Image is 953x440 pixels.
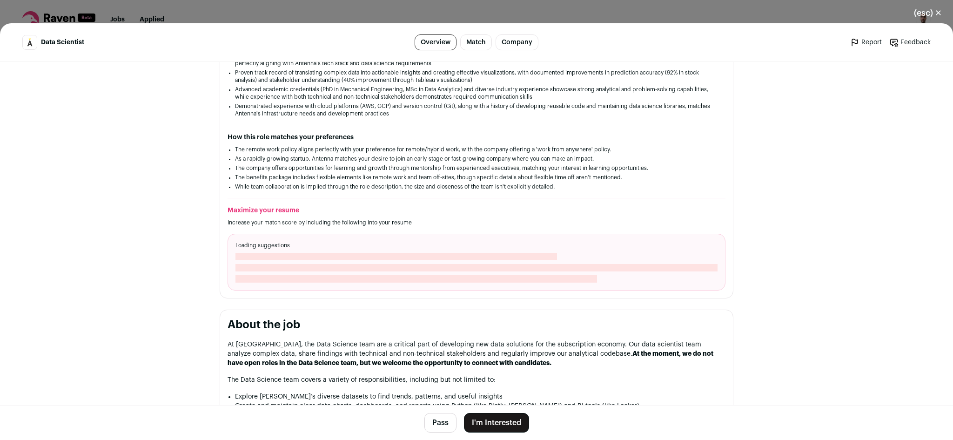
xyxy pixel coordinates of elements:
button: Pass [424,413,456,433]
li: Demonstrated experience with cloud platforms (AWS, GCP) and version control (Git), along with a h... [235,102,718,117]
a: Report [850,38,882,47]
li: The benefits package includes flexible elements like remote work and team off-sites, though speci... [235,174,718,181]
a: Feedback [889,38,931,47]
li: The company offers opportunities for learning and growth through mentorship from experienced exec... [235,164,718,172]
h2: How this role matches your preferences [228,133,725,142]
a: Company [496,34,538,50]
a: Overview [415,34,456,50]
li: While team collaboration is implied through the role description, the size and closeness of the t... [235,183,718,190]
li: Proven track record of translating complex data into actionable insights and creating effective v... [235,69,718,84]
li: Explore [PERSON_NAME]’s diverse datasets to find trends, patterns, and useful insights [235,392,725,401]
h2: About the job [228,318,725,332]
img: 686aefb0799dd9b4cb081acb471088b09622f5867561e9cb5dcaf67d9b74f834.jpg [23,35,37,49]
p: At [GEOGRAPHIC_DATA], the Data Science team are a critical part of developing new data solutions ... [228,340,725,368]
div: Loading suggestions [228,234,725,291]
span: Data Scientist [41,38,84,47]
h2: Maximize your resume [228,206,725,215]
p: Increase your match score by including the following into your resume [228,219,725,226]
button: Close modal [903,3,953,23]
button: I'm Interested [464,413,529,433]
li: Create and maintain clear data charts, dashboards, and reports using Python (like Plotly, [PERSON... [235,401,725,411]
a: Match [460,34,492,50]
p: The Data Science team covers a variety of responsibilities, including but not limited to: [228,375,725,385]
li: As a rapidly growing startup, Antenna matches your desire to join an early-stage or fast-growing ... [235,155,718,162]
li: The remote work policy aligns perfectly with your preference for remote/hybrid work, with the com... [235,146,718,153]
li: Advanced academic credentials (PhD in Mechanical Engineering, MSc in Data Analytics) and diverse ... [235,86,718,101]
